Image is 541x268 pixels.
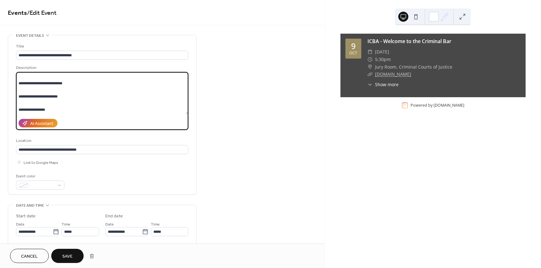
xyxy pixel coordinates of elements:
[375,81,399,88] span: Show more
[16,173,63,180] div: Event color
[367,56,373,63] div: ​
[62,253,73,260] span: Save
[27,7,57,19] span: / Edit Event
[16,137,187,144] div: Location
[62,221,70,228] span: Time
[351,42,356,50] div: 9
[375,71,411,77] a: [DOMAIN_NAME]
[367,81,399,88] button: ​Show more
[105,213,123,220] div: End date
[16,213,36,220] div: Start date
[21,253,38,260] span: Cancel
[16,202,44,209] span: Date and time
[51,249,84,263] button: Save
[367,81,373,88] div: ​
[367,38,451,45] a: ICBA - Welcome to the Criminal Bar
[349,51,357,55] div: Oct
[30,120,53,127] div: AI Assistant
[433,103,464,108] a: [DOMAIN_NAME]
[367,63,373,71] div: ​
[16,43,187,50] div: Title
[16,221,25,228] span: Date
[375,56,391,63] span: 5:30pm
[16,32,44,39] span: Event details
[367,70,373,78] div: ​
[24,159,58,166] span: Link to Google Maps
[151,221,160,228] span: Time
[19,119,58,127] button: AI Assistant
[375,63,452,71] span: Jury Room, Criminal Courts of Justice
[411,103,464,108] div: Powered by
[105,221,114,228] span: Date
[10,249,49,263] button: Cancel
[8,7,27,19] a: Events
[16,64,187,71] div: Description
[375,48,389,56] span: [DATE]
[367,48,373,56] div: ​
